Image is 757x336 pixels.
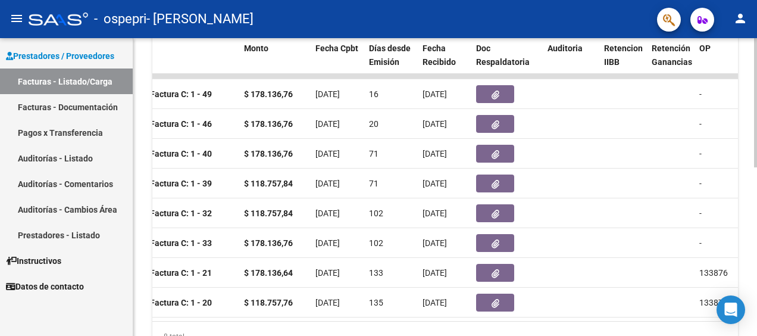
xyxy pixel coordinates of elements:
span: - [699,209,702,218]
span: - [PERSON_NAME] [146,6,254,32]
span: 71 [369,179,378,188]
datatable-header-cell: Retención Ganancias [647,36,695,88]
span: [DATE] [423,149,447,158]
datatable-header-cell: Auditoria [543,36,599,88]
span: Monto [244,43,268,53]
datatable-header-cell: Doc Respaldatoria [471,36,543,88]
datatable-header-cell: OP [695,36,742,88]
mat-icon: menu [10,11,24,26]
datatable-header-cell: Días desde Emisión [364,36,418,88]
span: [DATE] [315,89,340,99]
datatable-header-cell: CPBT [114,36,239,88]
span: [DATE] [315,209,340,218]
span: [DATE] [315,298,340,307]
span: - [699,119,702,129]
span: 133 [369,268,383,278]
span: 20 [369,119,378,129]
span: [DATE] [423,209,447,218]
span: [DATE] [315,149,340,158]
span: - [699,179,702,188]
span: [DATE] [423,268,447,278]
strong: $ 178.136,76 [244,119,293,129]
span: 133876 [699,268,728,278]
strong: $ 118.757,84 [244,209,293,218]
span: - [699,149,702,158]
span: Doc Respaldatoria [476,43,530,67]
span: 71 [369,149,378,158]
span: - [699,89,702,99]
span: [DATE] [423,179,447,188]
datatable-header-cell: Monto [239,36,311,88]
span: Fecha Recibido [423,43,456,67]
span: [DATE] [423,238,447,248]
span: Retencion IIBB [604,43,643,67]
strong: $ 178.136,76 [244,149,293,158]
span: Días desde Emisión [369,43,411,67]
strong: $ 118.757,76 [244,298,293,307]
span: Auditoria [548,43,583,53]
span: 135 [369,298,383,307]
strong: Factura C: 1 - 49 [150,89,212,99]
span: Prestadores / Proveedores [6,49,114,63]
strong: $ 118.757,84 [244,179,293,188]
strong: $ 178.136,76 [244,89,293,99]
span: Datos de contacto [6,280,84,293]
span: Fecha Cpbt [315,43,358,53]
span: [DATE] [315,238,340,248]
strong: Factura C: 1 - 32 [150,209,212,218]
span: Instructivos [6,254,61,267]
span: - [699,238,702,248]
datatable-header-cell: Fecha Cpbt [311,36,364,88]
span: [DATE] [315,119,340,129]
strong: Factura C: 1 - 21 [150,268,212,278]
span: [DATE] [315,268,340,278]
strong: Factura C: 1 - 33 [150,238,212,248]
datatable-header-cell: Fecha Recibido [418,36,471,88]
span: [DATE] [423,119,447,129]
span: - ospepri [94,6,146,32]
strong: Factura C: 1 - 20 [150,298,212,307]
strong: $ 178.136,64 [244,268,293,278]
span: [DATE] [315,179,340,188]
datatable-header-cell: Retencion IIBB [599,36,647,88]
strong: $ 178.136,76 [244,238,293,248]
mat-icon: person [733,11,747,26]
span: 16 [369,89,378,99]
span: OP [699,43,711,53]
strong: Factura C: 1 - 40 [150,149,212,158]
span: 102 [369,209,383,218]
strong: Factura C: 1 - 39 [150,179,212,188]
span: [DATE] [423,89,447,99]
strong: Factura C: 1 - 46 [150,119,212,129]
div: Open Intercom Messenger [717,295,745,324]
span: 133876 [699,298,728,307]
span: 102 [369,238,383,248]
span: [DATE] [423,298,447,307]
span: Retención Ganancias [652,43,692,67]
